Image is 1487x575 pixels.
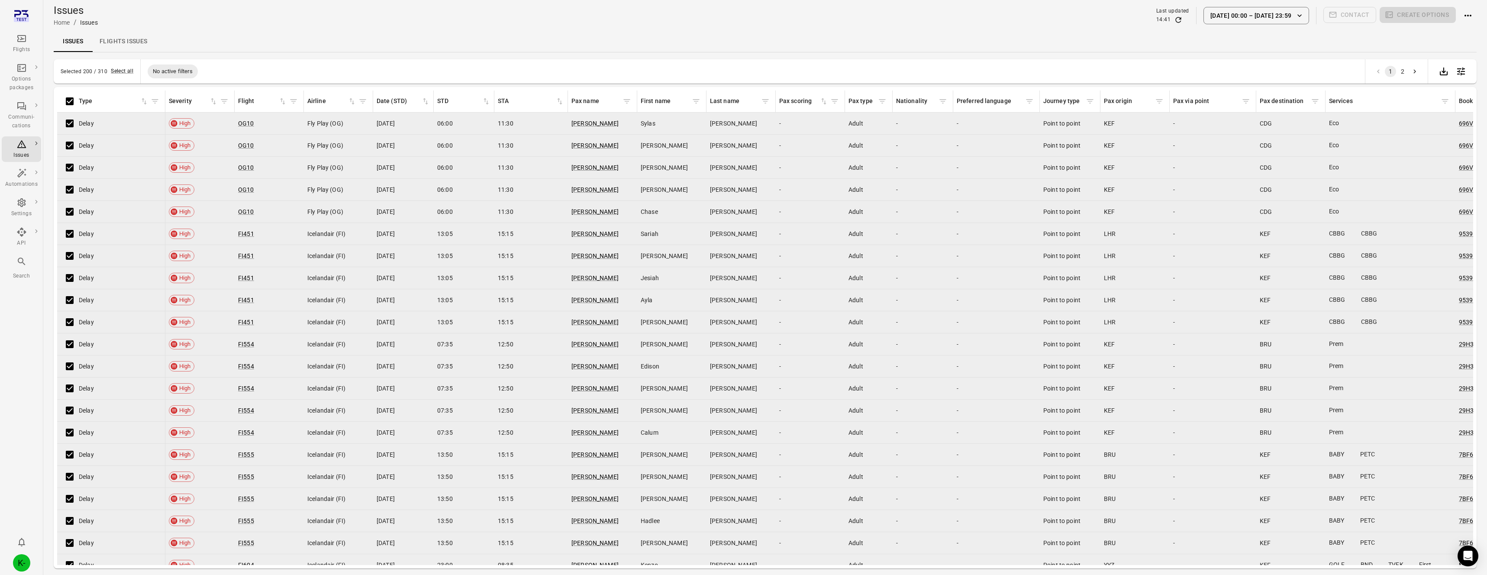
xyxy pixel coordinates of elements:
span: Adult [848,141,863,150]
div: Flights [5,45,38,54]
span: [PERSON_NAME] [641,185,688,194]
a: [PERSON_NAME] [571,539,619,546]
a: Flights issues [93,31,155,52]
div: Last updated [1156,7,1189,16]
a: FI451 [238,275,254,281]
div: Type [79,97,140,106]
span: High [176,119,194,128]
span: Point to point [1043,141,1081,150]
span: Creating an options package is not supported when passengers on different flights are selected [1380,7,1456,24]
button: Filter by pax [620,95,633,108]
a: [PERSON_NAME] [571,164,619,171]
button: Go to next page [1409,66,1420,77]
a: [PERSON_NAME] [571,385,619,392]
span: Filter by pax services [1439,95,1452,108]
span: Adult [848,207,863,216]
span: Icelandair (FI) [307,229,345,238]
a: [PERSON_NAME] [571,363,619,370]
a: FI604 [238,562,254,569]
div: Search [5,272,38,281]
button: Filter by pax last name [759,95,772,108]
span: 11:30 [498,185,513,194]
div: - [779,141,842,150]
div: Pax scoring [779,97,819,106]
li: / [74,17,77,28]
span: [PERSON_NAME] [641,141,688,150]
span: Delay [79,185,94,194]
span: Fly Play (OG) [307,207,343,216]
span: Eco [1329,141,1351,150]
span: 13:05 [437,229,453,238]
span: Adult [848,119,863,128]
span: Pax scoring [779,97,828,106]
div: Sort by STA in ascending order [437,97,490,106]
a: [PERSON_NAME] [571,120,619,127]
span: Sending communications is not supported when more than 30 flights are selected [1323,7,1377,24]
div: Nationality [896,97,936,106]
nav: Local navigation [54,31,1477,52]
span: KEF [1104,119,1115,128]
h1: Issues [54,3,98,17]
div: Severity [169,97,209,106]
div: - [896,252,950,260]
a: [PERSON_NAME] [571,517,619,524]
div: Options packages [5,75,38,92]
a: [PERSON_NAME] [571,562,619,569]
span: 11:30 [498,119,513,128]
span: High [176,252,194,260]
a: FI554 [238,407,254,414]
button: Actions [1459,7,1477,24]
div: K- [13,554,30,572]
span: 06:00 [437,207,453,216]
span: CBBG [1329,229,1358,238]
div: Automations [5,180,38,189]
span: [PERSON_NAME] [710,185,757,194]
span: CDG [1260,163,1272,172]
a: FI451 [238,230,254,237]
a: Options packages [2,60,41,95]
button: Filter by pax score [828,95,841,108]
a: [PERSON_NAME] [571,341,619,348]
span: [DATE] [377,185,395,194]
span: 13:05 [437,252,453,260]
a: OG10 [238,164,254,171]
button: Kristinn - Irisair [10,551,34,575]
span: Filter by severity [218,95,231,108]
div: Sort by airline in ascending order [307,97,356,106]
span: [PERSON_NAME] [710,207,757,216]
a: [PERSON_NAME] [571,451,619,458]
a: FI554 [238,341,254,348]
div: - [779,207,842,216]
span: High [176,185,194,194]
span: Adult [848,252,863,260]
span: 15:15 [498,252,513,260]
span: Sylas [641,119,655,128]
div: Export data [1435,63,1452,80]
span: KEF [1104,141,1115,150]
span: LHR [1104,252,1116,260]
div: - [957,163,1036,172]
span: [DATE] [377,119,395,128]
div: - [779,119,842,128]
button: Filter by pax destination [1309,95,1322,108]
div: Pax via point [1173,97,1239,106]
span: 06:00 [437,163,453,172]
span: Eco [1329,163,1351,172]
a: [PERSON_NAME] [571,495,619,502]
div: API [5,239,38,248]
div: Issues [5,151,38,160]
span: Filter by flight [287,95,300,108]
span: Filter by pax first name [690,95,703,108]
span: [PERSON_NAME] [641,252,688,260]
button: Notifications [13,533,30,551]
a: FI451 [238,252,254,259]
span: 06:00 [437,141,453,150]
div: - [896,163,950,172]
div: Sort by date (STA) in ascending order [377,97,430,106]
button: [DATE] 00:00 – [DATE] 23:59 [1203,7,1309,24]
a: OG10 [238,208,254,215]
span: Filter by pax via points [1239,95,1252,108]
span: Point to point [1043,119,1081,128]
span: CDG [1260,207,1272,216]
span: High [176,229,194,238]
